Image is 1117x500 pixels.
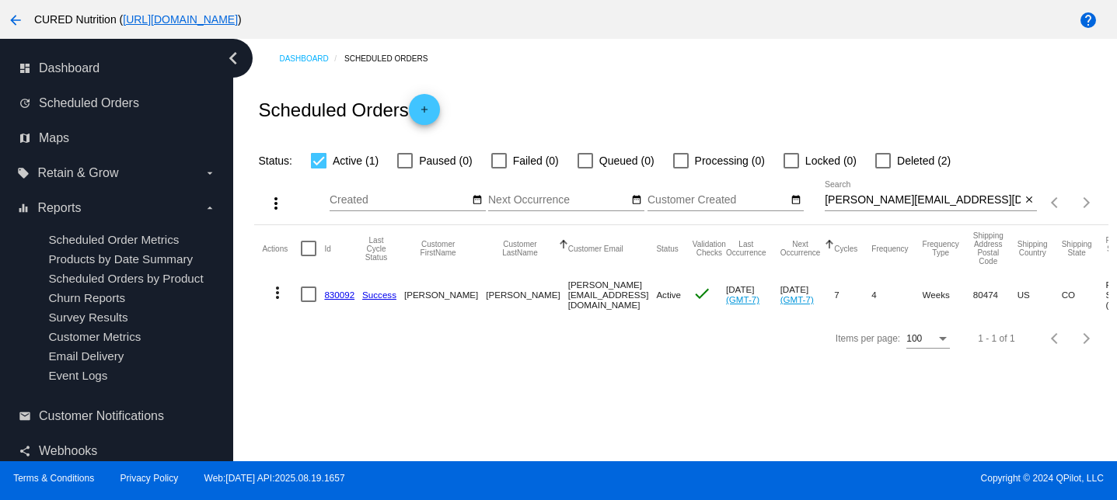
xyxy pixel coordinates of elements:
[204,202,216,214] i: arrow_drop_down
[39,131,69,145] span: Maps
[825,194,1021,207] input: Search
[726,294,759,304] a: (GMT-7)
[834,244,857,253] button: Change sorting for Cycles
[693,284,711,303] mat-icon: check
[221,46,246,71] i: chevron_left
[362,290,396,300] a: Success
[19,445,31,457] i: share
[48,252,193,266] a: Products by Date Summary
[973,272,1018,317] mat-cell: 80474
[1018,240,1048,257] button: Change sorting for ShippingCountry
[344,47,442,71] a: Scheduled Orders
[693,225,726,272] mat-header-cell: Validation Checks
[599,151,654,170] span: Queued (0)
[1040,323,1071,354] button: Previous page
[1062,272,1106,317] mat-cell: CO
[978,333,1014,344] div: 1 - 1 of 1
[19,97,31,109] i: update
[1040,187,1071,218] button: Previous page
[648,194,787,207] input: Customer Created
[268,283,287,302] mat-icon: more_vert
[568,244,623,253] button: Change sorting for CustomerEmail
[17,167,30,179] i: local_offer
[656,244,678,253] button: Change sorting for Status
[1062,240,1092,257] button: Change sorting for ShippingState
[333,151,379,170] span: Active (1)
[923,240,959,257] button: Change sorting for FrequencyType
[404,240,472,257] button: Change sorting for CustomerFirstName
[805,151,857,170] span: Locked (0)
[836,333,900,344] div: Items per page:
[1021,193,1037,209] button: Clear
[695,151,765,170] span: Processing (0)
[404,272,486,317] mat-cell: [PERSON_NAME]
[19,56,216,81] a: dashboard Dashboard
[19,91,216,116] a: update Scheduled Orders
[330,194,469,207] input: Created
[631,194,642,207] mat-icon: date_range
[923,272,973,317] mat-cell: Weeks
[48,369,107,382] a: Event Logs
[48,272,203,285] a: Scheduled Orders by Product
[48,349,124,363] a: Email Delivery
[39,444,97,458] span: Webhooks
[267,194,285,213] mat-icon: more_vert
[123,13,238,26] a: [URL][DOMAIN_NAME]
[6,11,25,30] mat-icon: arrow_back
[726,240,766,257] button: Change sorting for LastOccurrenceUtc
[48,291,125,304] span: Churn Reports
[120,473,179,484] a: Privacy Policy
[572,473,1104,484] span: Copyright © 2024 QPilot, LLC
[48,330,141,343] a: Customer Metrics
[726,272,780,317] mat-cell: [DATE]
[1018,272,1062,317] mat-cell: US
[37,201,81,215] span: Reports
[262,225,301,272] mat-header-cell: Actions
[973,231,1004,266] button: Change sorting for ShippingPostcode
[19,439,216,464] a: share Webhooks
[48,233,179,246] a: Scheduled Order Metrics
[362,236,390,262] button: Change sorting for LastProcessingCycleId
[39,409,164,423] span: Customer Notifications
[1071,323,1102,354] button: Next page
[834,272,871,317] mat-cell: 7
[419,151,472,170] span: Paused (0)
[906,334,950,345] mat-select: Items per page:
[871,244,908,253] button: Change sorting for Frequency
[780,240,821,257] button: Change sorting for NextOccurrenceUtc
[204,167,216,179] i: arrow_drop_down
[48,311,127,324] a: Survey Results
[1071,187,1102,218] button: Next page
[19,126,216,151] a: map Maps
[513,151,559,170] span: Failed (0)
[486,240,553,257] button: Change sorting for CustomerLastName
[258,94,439,125] h2: Scheduled Orders
[13,473,94,484] a: Terms & Conditions
[258,155,292,167] span: Status:
[780,294,814,304] a: (GMT-7)
[19,404,216,429] a: email Customer Notifications
[39,96,139,110] span: Scheduled Orders
[17,202,30,214] i: equalizer
[279,47,344,71] a: Dashboard
[204,473,345,484] a: Web:[DATE] API:2025.08.19.1657
[324,290,354,300] a: 830092
[568,272,657,317] mat-cell: [PERSON_NAME][EMAIL_ADDRESS][DOMAIN_NAME]
[415,104,434,123] mat-icon: add
[780,272,835,317] mat-cell: [DATE]
[1079,11,1098,30] mat-icon: help
[19,62,31,75] i: dashboard
[37,166,118,180] span: Retain & Grow
[1024,194,1035,207] mat-icon: close
[488,194,628,207] input: Next Occurrence
[19,132,31,144] i: map
[486,272,567,317] mat-cell: [PERSON_NAME]
[871,272,922,317] mat-cell: 4
[19,410,31,422] i: email
[906,333,922,344] span: 100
